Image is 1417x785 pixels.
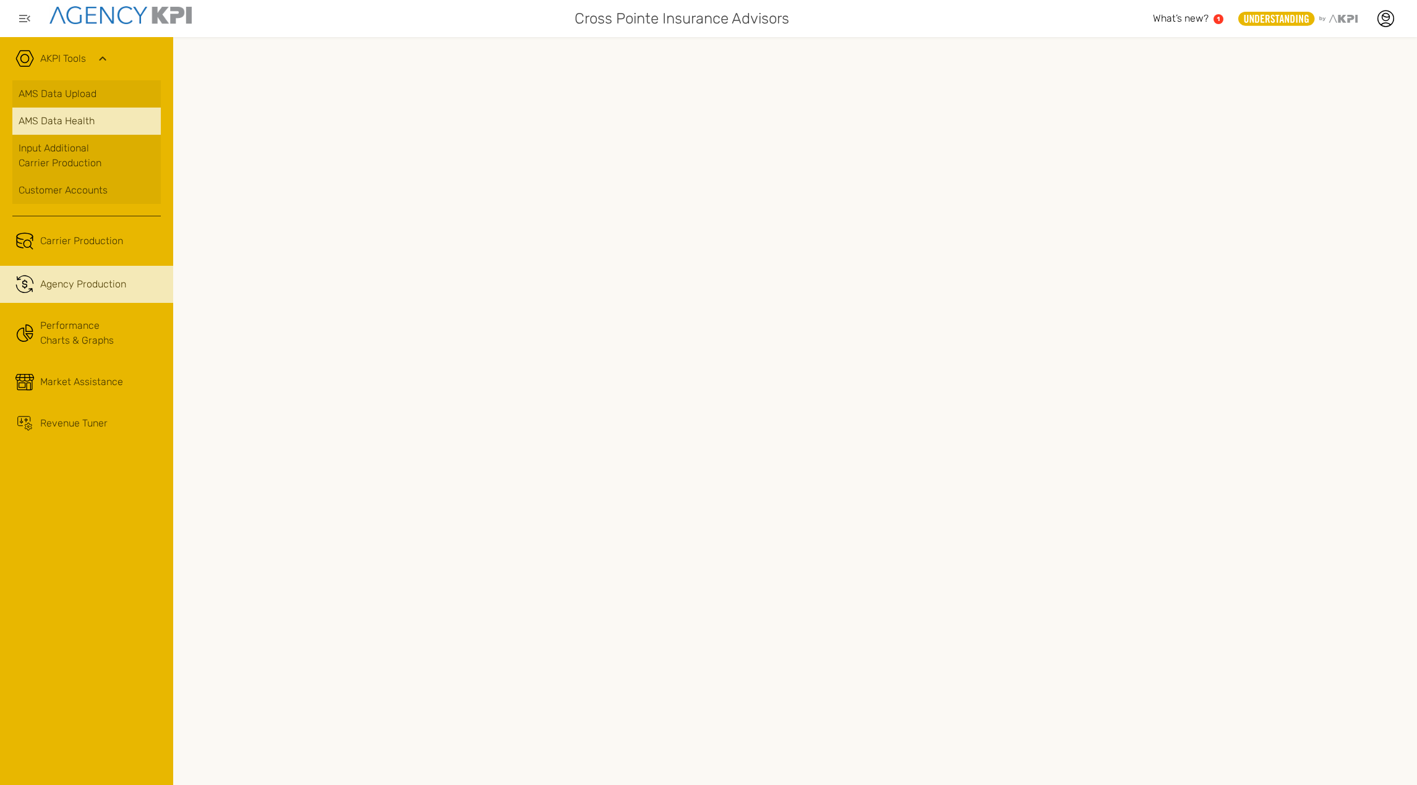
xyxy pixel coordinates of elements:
text: 1 [1217,15,1220,22]
div: Customer Accounts [19,183,155,198]
a: AMS Data Upload [12,80,161,108]
span: Market Assistance [40,375,123,389]
a: Input AdditionalCarrier Production [12,135,161,177]
a: AMS Data Health [12,108,161,135]
span: Carrier Production [40,234,123,248]
span: Cross Pointe Insurance Advisors [575,7,789,30]
span: Agency Production [40,277,126,292]
a: 1 [1214,14,1223,24]
span: Revenue Tuner [40,416,108,431]
span: What’s new? [1153,12,1209,24]
span: AMS Data Health [19,114,95,129]
img: agencykpi-logo-550x69-2d9e3fa8.png [49,6,192,24]
a: AKPI Tools [40,51,86,66]
a: Customer Accounts [12,177,161,204]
